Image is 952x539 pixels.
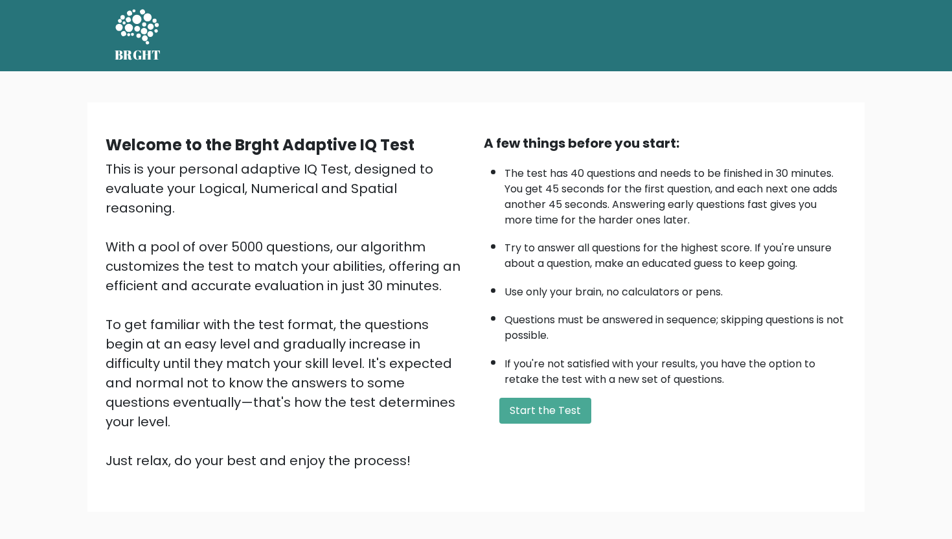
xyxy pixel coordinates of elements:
div: This is your personal adaptive IQ Test, designed to evaluate your Logical, Numerical and Spatial ... [106,159,468,470]
a: BRGHT [115,5,161,66]
li: Try to answer all questions for the highest score. If you're unsure about a question, make an edu... [504,234,846,271]
div: A few things before you start: [484,133,846,153]
li: The test has 40 questions and needs to be finished in 30 minutes. You get 45 seconds for the firs... [504,159,846,228]
li: If you're not satisfied with your results, you have the option to retake the test with a new set ... [504,350,846,387]
h5: BRGHT [115,47,161,63]
li: Use only your brain, no calculators or pens. [504,278,846,300]
li: Questions must be answered in sequence; skipping questions is not possible. [504,306,846,343]
b: Welcome to the Brght Adaptive IQ Test [106,134,414,155]
button: Start the Test [499,398,591,424]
